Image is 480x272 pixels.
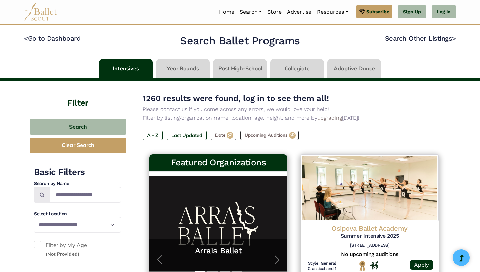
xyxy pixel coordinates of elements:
[358,261,367,271] img: National
[154,59,211,78] li: Year Rounds
[326,59,383,78] li: Adaptive Dance
[143,94,329,103] span: 1260 results were found, log in to see them all!
[356,5,392,18] a: Subscribe
[180,34,300,48] h2: Search Ballet Programs
[306,224,433,233] h4: Osipova Ballet Academy
[306,243,433,248] h6: [STREET_ADDRESS]
[216,5,237,19] a: Home
[301,154,439,221] img: Logo
[314,5,351,19] a: Resources
[452,34,456,42] code: >
[366,8,389,15] span: Subscribe
[370,261,378,269] img: In Person
[240,131,299,140] label: Upcoming Auditions
[34,166,121,178] h3: Basic Filters
[50,187,121,203] input: Search by names...
[265,5,284,19] a: Store
[167,131,207,140] label: Last Updated
[432,5,456,19] a: Log In
[24,34,28,42] code: <
[385,34,456,42] a: Search Other Listings>
[156,246,281,256] a: Arrais Ballet
[269,59,326,78] li: Collegiate
[34,180,121,187] h4: Search by Name
[97,59,154,78] li: Intensives
[34,211,121,217] h4: Select Location
[317,115,342,121] a: upgrading
[306,233,433,240] h5: Summer Intensive 2025
[155,157,282,168] h3: Featured Organizations
[24,34,81,42] a: <Go to Dashboard
[211,131,236,140] label: Date
[143,131,163,140] label: A - Z
[143,105,445,114] p: Please contact us if you come across any errors, we would love your help!
[237,5,265,19] a: Search
[410,260,433,270] a: Apply
[143,114,445,122] p: Filter by listing/organization name, location, age, height, and more by [DATE]!
[211,59,269,78] li: Post High-School
[30,138,126,153] button: Clear Search
[306,251,433,258] h5: No upcoming auditions
[24,81,132,109] h4: Filter
[359,8,365,15] img: gem.svg
[46,251,79,257] small: (Not Provided)
[34,241,121,258] label: Filter by My Age
[30,119,126,135] button: Search
[398,5,426,19] a: Sign Up
[284,5,314,19] a: Advertise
